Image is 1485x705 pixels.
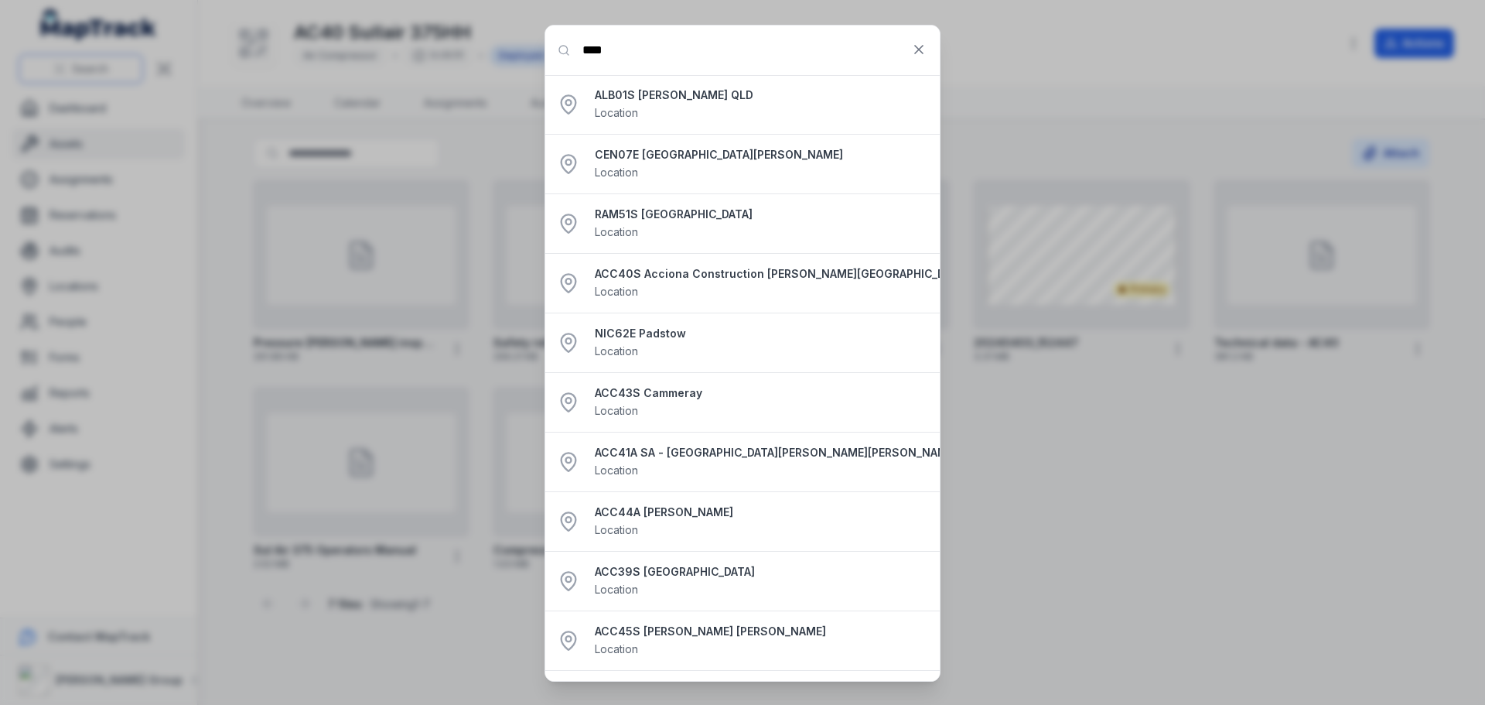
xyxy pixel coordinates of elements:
[595,207,927,241] a: RAM51S [GEOGRAPHIC_DATA]Location
[595,564,927,598] a: ACC39S [GEOGRAPHIC_DATA]Location
[595,445,958,460] strong: ACC41A SA - [GEOGRAPHIC_DATA][PERSON_NAME][PERSON_NAME]
[595,266,964,300] a: ACC40S Acciona Construction [PERSON_NAME][GEOGRAPHIC_DATA][PERSON_NAME]Location
[595,464,638,477] span: Location
[595,385,927,419] a: ACC43S CammerayLocation
[595,207,927,222] strong: RAM51S [GEOGRAPHIC_DATA]
[595,564,927,580] strong: ACC39S [GEOGRAPHIC_DATA]
[595,326,927,341] strong: NIC62E Padstow
[595,344,638,358] span: Location
[595,583,638,596] span: Location
[595,624,927,639] strong: ACC45S [PERSON_NAME] [PERSON_NAME]
[595,87,927,121] a: ALB01S [PERSON_NAME] QLDLocation
[595,505,927,520] strong: ACC44A [PERSON_NAME]
[595,266,964,282] strong: ACC40S Acciona Construction [PERSON_NAME][GEOGRAPHIC_DATA][PERSON_NAME]
[595,285,638,298] span: Location
[595,445,958,479] a: ACC41A SA - [GEOGRAPHIC_DATA][PERSON_NAME][PERSON_NAME]Location
[595,385,927,401] strong: ACC43S Cammeray
[595,326,927,360] a: NIC62E PadstowLocation
[595,147,927,181] a: CEN07E [GEOGRAPHIC_DATA][PERSON_NAME]Location
[595,624,927,658] a: ACC45S [PERSON_NAME] [PERSON_NAME]Location
[595,642,638,655] span: Location
[595,166,638,179] span: Location
[595,523,638,536] span: Location
[595,225,638,238] span: Location
[595,505,927,539] a: ACC44A [PERSON_NAME]Location
[595,106,638,119] span: Location
[595,404,638,417] span: Location
[595,87,927,103] strong: ALB01S [PERSON_NAME] QLD
[595,147,927,163] strong: CEN07E [GEOGRAPHIC_DATA][PERSON_NAME]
